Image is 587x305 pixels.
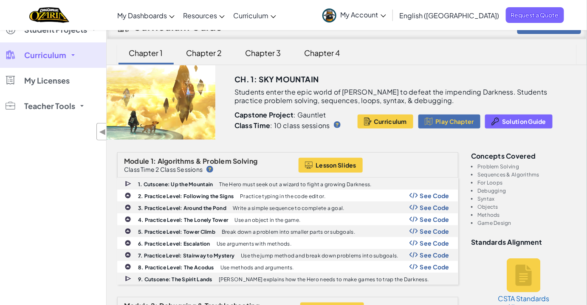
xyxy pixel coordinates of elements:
[409,193,418,199] img: Show Code Logo
[117,201,458,213] a: 3. Practice Level: Around the Pond Write a simple sequence to complete a goal. Show Code Logo See...
[117,178,458,190] a: 1. Cutscene: Up the Mountain The Hero must seek out a wizard to fight a growing Darkness.
[125,180,133,188] img: IconCutscene.svg
[234,121,330,130] p: : 10 class sessions
[506,7,564,23] a: Request a Quote
[296,43,349,63] div: Chapter 4
[316,162,356,168] span: Lesson Slides
[409,216,418,222] img: Show Code Logo
[477,172,576,177] li: Sequences & Algorithms
[229,4,280,27] a: Curriculum
[409,228,418,234] img: Show Code Logo
[138,264,214,271] b: 8. Practice Level: The Acodus
[409,252,418,258] img: Show Code Logo
[436,118,474,125] span: Play Chapter
[138,205,226,211] b: 3. Practice Level: Around the Pond
[233,205,344,211] p: Write a simple sequence to complete a goal.
[124,192,131,199] img: IconPracticeLevel.svg
[358,115,413,129] button: Curriculum
[477,196,576,201] li: Syntax
[420,263,450,270] span: See Code
[117,225,458,237] a: 5. Practice Level: Tower Climb Break down a problem into smaller parts or subgoals. Show Code Log...
[374,118,407,125] span: Curriculum
[121,43,172,63] div: Chapter 1
[138,276,212,283] b: 9. Cutscene: The Spirit Lands
[124,166,203,173] p: Class Time 2 Class Sessions
[477,180,576,185] li: For Loops
[299,158,363,173] a: Lesson Slides
[409,240,418,246] img: Show Code Logo
[124,204,131,211] img: IconPracticeLevel.svg
[24,51,66,59] span: Curriculum
[220,182,372,187] p: The Hero must seek out a wizard to fight a growing Darkness.
[117,237,458,249] a: 6. Practice Level: Escalation Use arguments with methods. Show Code Logo See Code
[240,193,325,199] p: Practice typing in the code editor.
[124,240,131,246] img: IconPracticeLevel.svg
[133,20,223,32] h2: Curriculum Guide
[418,115,480,129] button: Play Chapter
[138,229,215,235] b: 5. Practice Level: Tower Climb
[222,229,355,235] p: Break down a problem into smaller parts or subgoals.
[420,192,450,199] span: See Code
[420,228,450,235] span: See Code
[477,204,576,210] li: Objects
[117,11,167,20] span: My Dashboards
[409,204,418,210] img: Show Code Logo
[138,217,228,223] b: 4. Practice Level: The Lonely Tower
[217,241,291,246] p: Use arguments with methods.
[234,121,270,130] b: Class Time
[471,152,576,159] h3: Concepts covered
[138,181,213,187] b: 1. Cutscene: Up the Mountain
[234,111,355,119] p: : Gauntlet
[400,11,500,20] span: English ([GEOGRAPHIC_DATA])
[420,216,450,223] span: See Code
[477,188,576,193] li: Debugging
[234,110,294,119] b: Capstone Project
[234,73,319,86] h3: Ch. 1: Sky Mountain
[99,126,106,138] span: ◀
[117,273,458,285] a: 9. Cutscene: The Spirit Lands [PERSON_NAME] explains how the Hero needs to make games to trap the...
[183,11,217,20] span: Resources
[477,220,576,226] li: Game Design
[220,265,294,270] p: Use methods and arguments.
[334,121,341,128] img: IconHint.svg
[117,213,458,225] a: 4. Practice Level: The Lonely Tower Use an object in the game. Show Code Logo See Code
[395,4,504,27] a: English ([GEOGRAPHIC_DATA])
[138,193,234,199] b: 2. Practice Level: Following the Signs
[234,217,300,223] p: Use an object in the game.
[241,253,398,258] p: Use the jump method and break down problems into subgoals.
[234,88,555,105] p: Students enter the epic world of [PERSON_NAME] to defeat the impending Darkness. Students practic...
[125,275,133,283] img: IconCutscene.svg
[477,164,576,169] li: Problem Solving
[179,4,229,27] a: Resources
[124,157,150,165] span: Module
[477,212,576,218] li: Methods
[420,252,450,258] span: See Code
[24,102,75,110] span: Teacher Tools
[117,190,458,201] a: 2. Practice Level: Following the Signs Practice typing in the code editor. Show Code Logo See Code
[124,252,131,258] img: IconPracticeLevel.svg
[151,157,156,165] span: 1:
[322,8,336,22] img: avatar
[24,26,87,34] span: Student Projects
[502,118,546,125] span: Solution Guide
[24,77,70,84] span: My Licenses
[29,6,69,24] img: Home
[233,11,268,20] span: Curriculum
[420,204,450,211] span: See Code
[471,238,576,246] h3: Standards Alignment
[113,4,179,27] a: My Dashboards
[117,249,458,261] a: 7. Practice Level: Stairway to Mystery Use the jump method and break down problems into subgoals....
[138,241,210,247] b: 6. Practice Level: Escalation
[409,264,418,270] img: Show Code Logo
[124,263,131,270] img: IconPracticeLevel.svg
[158,157,258,165] span: Algorithms & Problem Solving
[219,277,429,282] p: [PERSON_NAME] explains how the Hero needs to make games to trap the Darkness.
[124,228,131,235] img: IconPracticeLevel.svg
[117,261,458,273] a: 8. Practice Level: The Acodus Use methods and arguments. Show Code Logo See Code
[138,252,234,259] b: 7. Practice Level: Stairway to Mystery
[485,115,553,129] button: Solution Guide
[318,2,390,28] a: My Account
[237,43,290,63] div: Chapter 3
